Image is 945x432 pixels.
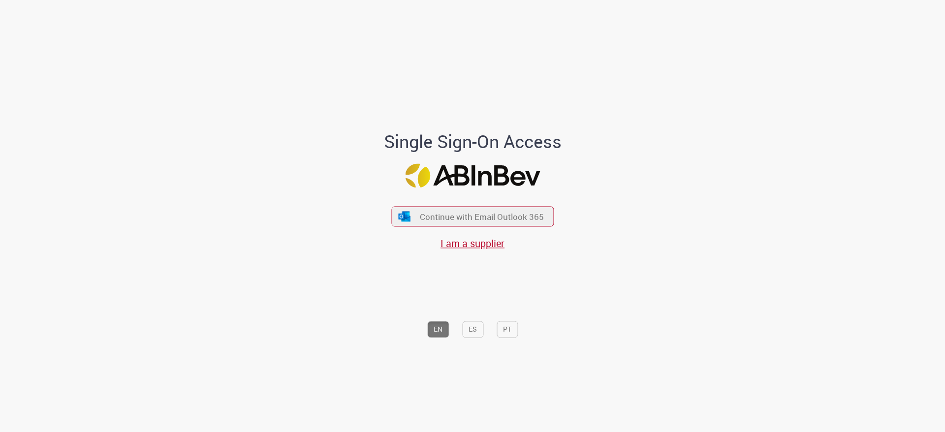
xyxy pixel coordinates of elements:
span: Continue with Email Outlook 365 [420,211,544,222]
button: ES [462,321,483,338]
img: Logo ABInBev [405,163,540,187]
button: EN [427,321,449,338]
a: I am a supplier [441,237,504,250]
button: ícone Azure/Microsoft 360 Continue with Email Outlook 365 [391,207,554,227]
h1: Single Sign-On Access [336,132,609,152]
img: ícone Azure/Microsoft 360 [398,211,411,221]
button: PT [497,321,518,338]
